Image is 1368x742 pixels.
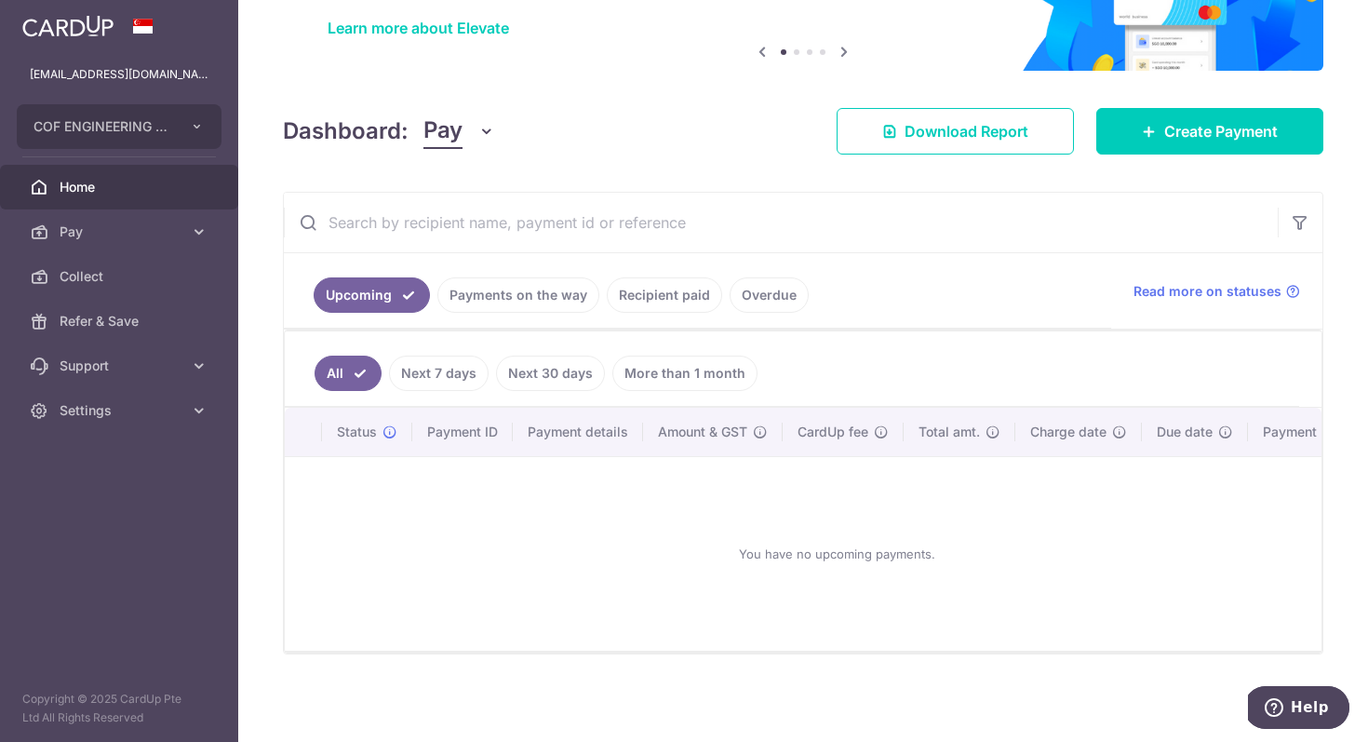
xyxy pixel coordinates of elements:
span: Status [337,423,377,441]
a: Learn more about Elevate [328,19,509,37]
a: Payments on the way [437,277,599,313]
span: Pay [423,114,463,149]
th: Payment ID [412,408,513,456]
span: Amount & GST [658,423,747,441]
th: Payment details [513,408,643,456]
span: Refer & Save [60,312,182,331]
span: Settings [60,401,182,420]
iframe: Opens a widget where you can find more information [1248,686,1349,733]
span: Due date [1157,423,1213,441]
span: Support [60,357,182,375]
a: Next 7 days [389,356,489,391]
h4: Dashboard: [283,115,409,148]
span: Create Payment [1164,120,1278,142]
a: Next 30 days [496,356,605,391]
span: Help [43,13,81,30]
span: CardUp fee [798,423,868,441]
p: [EMAIL_ADDRESS][DOMAIN_NAME] [30,65,208,84]
a: Read more on statuses [1133,282,1300,301]
img: CardUp [22,15,114,37]
span: COF ENGINEERING PTE. LTD. [34,117,171,136]
a: More than 1 month [612,356,758,391]
a: Download Report [837,108,1074,155]
span: Total amt. [919,423,980,441]
span: Charge date [1030,423,1106,441]
a: Overdue [730,277,809,313]
button: COF ENGINEERING PTE. LTD. [17,104,221,149]
a: All [315,356,382,391]
button: Pay [423,114,495,149]
div: You have no upcoming payments. [307,472,1367,636]
span: Download Report [905,120,1028,142]
a: Upcoming [314,277,430,313]
input: Search by recipient name, payment id or reference [284,193,1278,252]
span: Read more on statuses [1133,282,1281,301]
a: Recipient paid [607,277,722,313]
span: Collect [60,267,182,286]
span: Home [60,178,182,196]
span: Pay [60,223,182,241]
a: Create Payment [1096,108,1323,155]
